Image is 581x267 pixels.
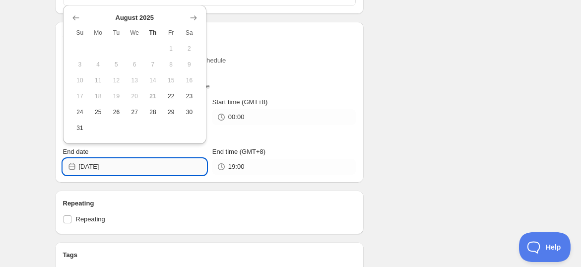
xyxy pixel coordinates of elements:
[162,88,180,104] button: Friday August 22 2025
[71,104,89,120] button: Sunday August 24 2025
[107,72,126,88] button: Tuesday August 12 2025
[129,108,140,116] span: 27
[71,120,89,136] button: Sunday August 31 2025
[93,29,103,37] span: Mo
[89,88,107,104] button: Monday August 18 2025
[71,57,89,72] button: Sunday August 3 2025
[107,88,126,104] button: Tuesday August 19 2025
[75,124,85,132] span: 31
[166,61,176,68] span: 8
[162,25,180,41] th: Friday
[89,104,107,120] button: Monday August 25 2025
[71,88,89,104] button: Sunday August 17 2025
[89,72,107,88] button: Monday August 11 2025
[184,45,194,53] span: 2
[519,232,571,262] iframe: Toggle Customer Support
[111,92,122,100] span: 19
[111,108,122,116] span: 26
[93,92,103,100] span: 18
[166,92,176,100] span: 22
[75,61,85,68] span: 3
[111,76,122,84] span: 12
[63,30,356,40] h2: Active dates
[162,72,180,88] button: Friday August 15 2025
[89,57,107,72] button: Monday August 4 2025
[129,92,140,100] span: 20
[144,25,162,41] th: Thursday
[129,61,140,68] span: 6
[71,72,89,88] button: Sunday August 10 2025
[166,29,176,37] span: Fr
[75,92,85,100] span: 17
[89,25,107,41] th: Monday
[75,76,85,84] span: 10
[69,11,83,25] button: Show previous month, July 2025
[63,199,356,208] h2: Repeating
[180,88,198,104] button: Saturday August 23 2025
[212,148,265,155] span: End time (GMT+8)
[184,76,194,84] span: 16
[129,76,140,84] span: 13
[93,61,103,68] span: 4
[162,104,180,120] button: Friday August 29 2025
[148,29,158,37] span: Th
[93,108,103,116] span: 25
[126,104,144,120] button: Wednesday August 27 2025
[107,57,126,72] button: Tuesday August 5 2025
[166,108,176,116] span: 29
[162,41,180,57] button: Friday August 1 2025
[166,45,176,53] span: 1
[111,61,122,68] span: 5
[148,76,158,84] span: 14
[126,25,144,41] th: Wednesday
[126,72,144,88] button: Wednesday August 13 2025
[76,215,105,223] span: Repeating
[166,76,176,84] span: 15
[180,41,198,57] button: Saturday August 2 2025
[71,25,89,41] th: Sunday
[75,29,85,37] span: Su
[63,250,356,260] h2: Tags
[93,76,103,84] span: 11
[212,98,268,106] span: Start time (GMT+8)
[148,92,158,100] span: 21
[75,108,85,116] span: 24
[63,148,89,155] span: End date
[162,57,180,72] button: Friday August 8 2025
[107,25,126,41] th: Tuesday
[180,57,198,72] button: Saturday August 9 2025
[180,104,198,120] button: Saturday August 30 2025
[187,11,200,25] button: Show next month, September 2025
[111,29,122,37] span: Tu
[107,104,126,120] button: Tuesday August 26 2025
[144,88,162,104] button: Today Thursday August 21 2025
[180,25,198,41] th: Saturday
[184,61,194,68] span: 9
[129,29,140,37] span: We
[144,57,162,72] button: Thursday August 7 2025
[148,108,158,116] span: 28
[144,104,162,120] button: Thursday August 28 2025
[148,61,158,68] span: 7
[180,72,198,88] button: Saturday August 16 2025
[144,72,162,88] button: Thursday August 14 2025
[126,88,144,104] button: Wednesday August 20 2025
[184,92,194,100] span: 23
[184,29,194,37] span: Sa
[126,57,144,72] button: Wednesday August 6 2025
[184,108,194,116] span: 30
